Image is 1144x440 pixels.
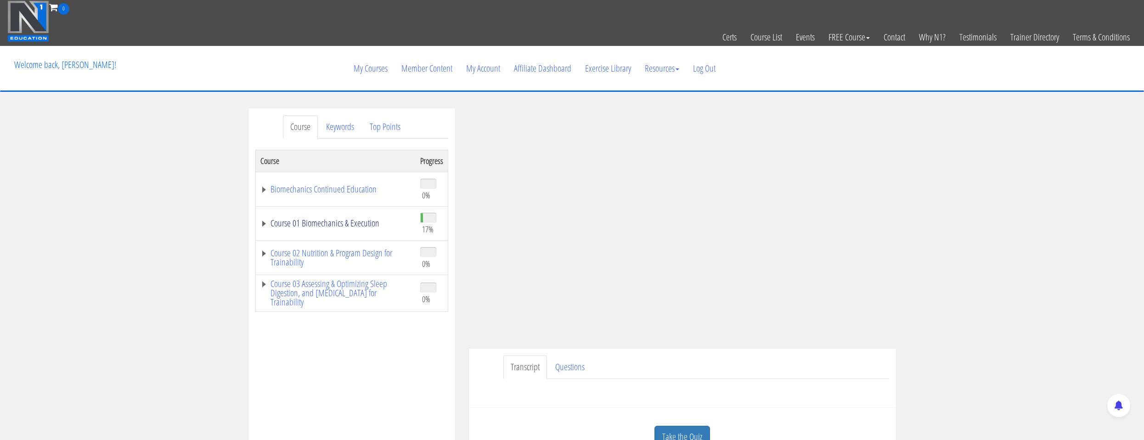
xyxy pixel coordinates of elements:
[347,46,394,90] a: My Courses
[255,150,416,172] th: Course
[260,185,411,194] a: Biomechanics Continued Education
[789,15,822,60] a: Events
[716,15,744,60] a: Certs
[362,115,408,139] a: Top Points
[260,279,411,307] a: Course 03 Assessing & Optimizing Sleep Digestion, and [MEDICAL_DATA] for Trainability
[283,115,318,139] a: Course
[422,294,430,304] span: 0%
[260,248,411,267] a: Course 02 Nutrition & Program Design for Trainability
[638,46,686,90] a: Resources
[49,1,69,13] a: 0
[7,0,49,42] img: n1-education
[503,355,547,379] a: Transcript
[416,150,448,172] th: Progress
[686,46,722,90] a: Log Out
[1066,15,1137,60] a: Terms & Conditions
[877,15,912,60] a: Contact
[422,224,434,234] span: 17%
[1003,15,1066,60] a: Trainer Directory
[822,15,877,60] a: FREE Course
[58,3,69,15] span: 0
[912,15,952,60] a: Why N1?
[422,190,430,200] span: 0%
[578,46,638,90] a: Exercise Library
[507,46,578,90] a: Affiliate Dashboard
[744,15,789,60] a: Course List
[7,46,123,83] p: Welcome back, [PERSON_NAME]!
[260,219,411,228] a: Course 01 Biomechanics & Execution
[394,46,459,90] a: Member Content
[422,259,430,269] span: 0%
[459,46,507,90] a: My Account
[319,115,361,139] a: Keywords
[952,15,1003,60] a: Testimonials
[548,355,592,379] a: Questions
